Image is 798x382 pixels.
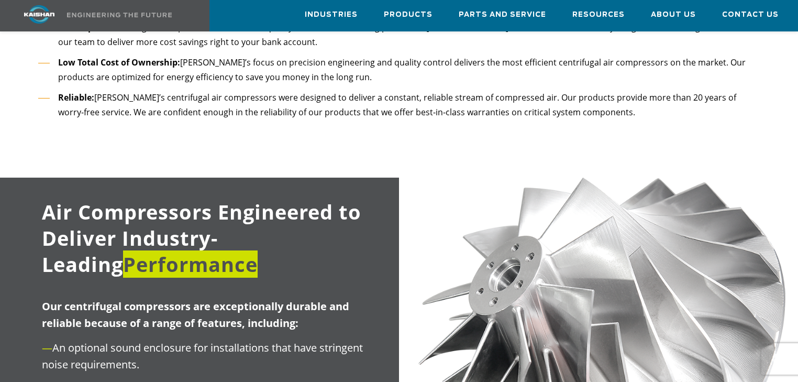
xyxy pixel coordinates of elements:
span: — [42,341,52,355]
li: [PERSON_NAME]’s focus on precision engineering and quality control delivers the most efficient ce... [38,55,760,85]
a: Resources [572,1,625,29]
p: An optional sound enclosure for installations that have stringent noise requirements. [42,340,373,373]
span: Performance [123,250,258,278]
strong: Reliable: [58,92,94,103]
span: Products [384,9,433,21]
li: To gain complete control over the quality of our manufacturing processes, [GEOGRAPHIC_DATA] has b... [38,20,760,50]
span: Parts and Service [459,9,546,21]
span: About Us [651,9,696,21]
span: Contact Us [722,9,779,21]
a: Products [384,1,433,29]
strong: Low Total Cost of Ownership: [58,57,180,68]
li: [PERSON_NAME]’s centrifugal air compressors were designed to deliver a constant, reliable stream ... [38,90,760,120]
img: Engineering the future [67,13,172,17]
a: Industries [305,1,358,29]
span: Industries [305,9,358,21]
a: About Us [651,1,696,29]
span: Air Compressors Engineered to Deliver Industry-Leading [42,198,361,278]
strong: Our centrifugal compressors are exceptionally durable and reliable because of a range of features... [42,299,349,330]
a: Contact Us [722,1,779,29]
a: Parts and Service [459,1,546,29]
span: Resources [572,9,625,21]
